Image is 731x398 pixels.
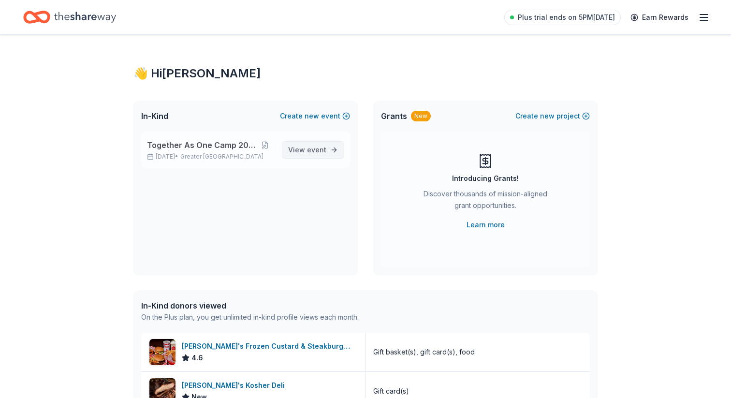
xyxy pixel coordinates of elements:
a: Learn more [467,219,505,231]
a: Home [23,6,116,29]
span: View [288,144,326,156]
div: Introducing Grants! [452,173,519,184]
span: new [540,110,555,122]
span: new [305,110,319,122]
button: Createnewproject [515,110,590,122]
div: On the Plus plan, you get unlimited in-kind profile views each month. [141,311,359,323]
span: Together As One Camp 2025 [147,139,255,151]
div: Discover thousands of mission-aligned grant opportunities. [420,188,551,215]
span: 4.6 [191,352,203,364]
div: In-Kind donors viewed [141,300,359,311]
span: Greater [GEOGRAPHIC_DATA] [180,153,263,161]
a: View event [282,141,344,159]
span: event [307,146,326,154]
p: [DATE] • [147,153,274,161]
a: Plus trial ends on 5PM[DATE] [504,10,621,25]
div: Gift basket(s), gift card(s), food [373,346,475,358]
span: Grants [381,110,407,122]
div: Gift card(s) [373,385,409,397]
img: Image for Freddy's Frozen Custard & Steakburgers [149,339,175,365]
div: New [411,111,431,121]
div: 👋 Hi [PERSON_NAME] [133,66,598,81]
span: In-Kind [141,110,168,122]
button: Createnewevent [280,110,350,122]
span: Plus trial ends on 5PM[DATE] [518,12,615,23]
a: Earn Rewards [625,9,694,26]
div: [PERSON_NAME]'s Kosher Deli [182,380,289,391]
div: [PERSON_NAME]'s Frozen Custard & Steakburgers [182,340,357,352]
